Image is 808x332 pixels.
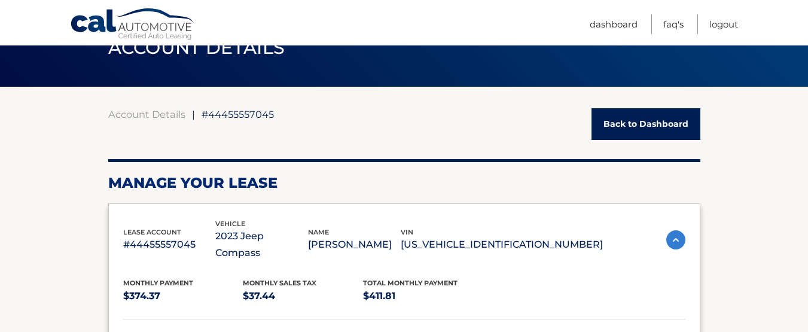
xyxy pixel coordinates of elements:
[666,230,685,249] img: accordion-active.svg
[363,288,483,304] p: $411.81
[243,279,316,287] span: Monthly sales Tax
[308,228,329,236] span: name
[123,288,243,304] p: $374.37
[123,279,193,287] span: Monthly Payment
[123,236,216,253] p: #44455557045
[215,220,245,228] span: vehicle
[401,236,603,253] p: [US_VEHICLE_IDENTIFICATION_NUMBER]
[108,36,285,59] span: ACCOUNT DETAILS
[591,108,700,140] a: Back to Dashboard
[363,279,458,287] span: Total Monthly Payment
[70,8,196,42] a: Cal Automotive
[192,108,195,120] span: |
[709,14,738,34] a: Logout
[108,174,700,192] h2: Manage Your Lease
[590,14,638,34] a: Dashboard
[202,108,274,120] span: #44455557045
[663,14,684,34] a: FAQ's
[308,236,401,253] p: [PERSON_NAME]
[123,228,181,236] span: lease account
[108,108,185,120] a: Account Details
[243,288,363,304] p: $37.44
[215,228,308,261] p: 2023 Jeep Compass
[401,228,413,236] span: vin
